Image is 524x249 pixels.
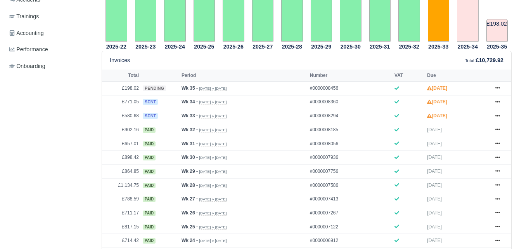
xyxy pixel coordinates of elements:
th: 2025-27 [248,42,278,51]
td: £198.02 [486,19,508,42]
td: £771.05 [102,95,141,109]
td: #0000008185 [308,123,393,137]
small: [DATE] » [DATE] [199,142,227,146]
span: Onboarding [9,62,45,71]
span: paid [143,225,156,230]
th: 2025-26 [219,42,248,51]
td: £657.01 [102,137,141,151]
td: #0000006912 [308,234,393,248]
th: Due [425,70,488,81]
span: Performance [9,45,48,54]
span: [DATE] [427,127,442,132]
span: sent [143,99,158,105]
span: pending [143,85,166,91]
td: #0000007586 [308,178,393,192]
span: sent [143,113,158,119]
strong: [DATE] [427,113,447,118]
strong: Wk 34 - [182,99,198,104]
td: #0000008294 [308,109,393,123]
th: 2025-33 [424,42,453,51]
strong: Wk 28 - [182,183,198,188]
small: [DATE] » [DATE] [199,128,227,132]
th: Number [308,70,393,81]
span: paid [143,141,156,147]
a: Accounting [6,26,92,41]
strong: Wk 35 - [182,85,198,91]
td: #0000007122 [308,220,393,234]
small: [DATE] » [DATE] [199,114,227,118]
a: Onboarding [6,59,92,74]
th: VAT [393,70,425,81]
td: £711.17 [102,206,141,220]
td: £714.42 [102,234,141,248]
th: 2025-25 [190,42,219,51]
span: [DATE] [427,210,442,216]
strong: [DATE] [427,85,447,91]
th: 2025-23 [131,42,161,51]
td: #0000007413 [308,192,393,206]
span: paid [143,183,156,188]
th: 2025-35 [482,42,512,51]
td: £902.16 [102,123,141,137]
th: 2025-30 [336,42,365,51]
strong: Wk 27 - [182,196,198,202]
iframe: Chat Widget [485,212,524,249]
th: 2025-22 [102,42,131,51]
span: [DATE] [427,169,442,174]
span: [DATE] [427,238,442,243]
td: £898.42 [102,151,141,165]
small: [DATE] » [DATE] [199,197,227,202]
a: Trainings [6,9,92,24]
small: [DATE] » [DATE] [199,155,227,160]
small: [DATE] » [DATE] [199,169,227,174]
td: £198.02 [102,81,141,95]
small: [DATE] » [DATE] [199,211,227,216]
strong: Wk 32 - [182,127,198,132]
strong: Wk 24 - [182,238,198,243]
strong: £10,729.92 [476,57,503,63]
td: £864.85 [102,164,141,178]
td: #0000007267 [308,206,393,220]
strong: Wk 30 - [182,155,198,160]
span: paid [143,127,156,133]
span: paid [143,238,156,244]
h6: Invoices [110,57,130,64]
span: [DATE] [427,224,442,230]
td: £1,134.75 [102,178,141,192]
span: [DATE] [427,196,442,202]
span: Trainings [9,12,39,21]
th: 2025-32 [394,42,424,51]
small: [DATE] » [DATE] [199,86,227,91]
th: Total [102,70,141,81]
td: #0000008056 [308,137,393,151]
span: paid [143,169,156,174]
span: paid [143,197,156,202]
span: [DATE] [427,155,442,160]
small: Total [465,58,474,63]
td: #0000007756 [308,164,393,178]
td: £788.59 [102,192,141,206]
strong: Wk 29 - [182,169,198,174]
a: Performance [6,42,92,57]
small: [DATE] » [DATE] [199,225,227,230]
th: 2025-34 [453,42,482,51]
small: [DATE] » [DATE] [199,183,227,188]
span: paid [143,155,156,160]
td: £817.15 [102,220,141,234]
th: 2025-28 [277,42,307,51]
strong: [DATE] [427,99,447,104]
th: 2025-31 [365,42,395,51]
span: paid [143,211,156,216]
strong: Wk 31 - [182,141,198,146]
strong: Wk 33 - [182,113,198,118]
small: [DATE] » [DATE] [199,100,227,104]
th: Period [180,70,308,81]
div: : [465,56,503,65]
span: [DATE] [427,141,442,146]
td: £580.68 [102,109,141,123]
span: Accounting [9,29,44,38]
th: 2025-29 [307,42,336,51]
td: #0000008360 [308,95,393,109]
strong: Wk 25 - [182,224,198,230]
